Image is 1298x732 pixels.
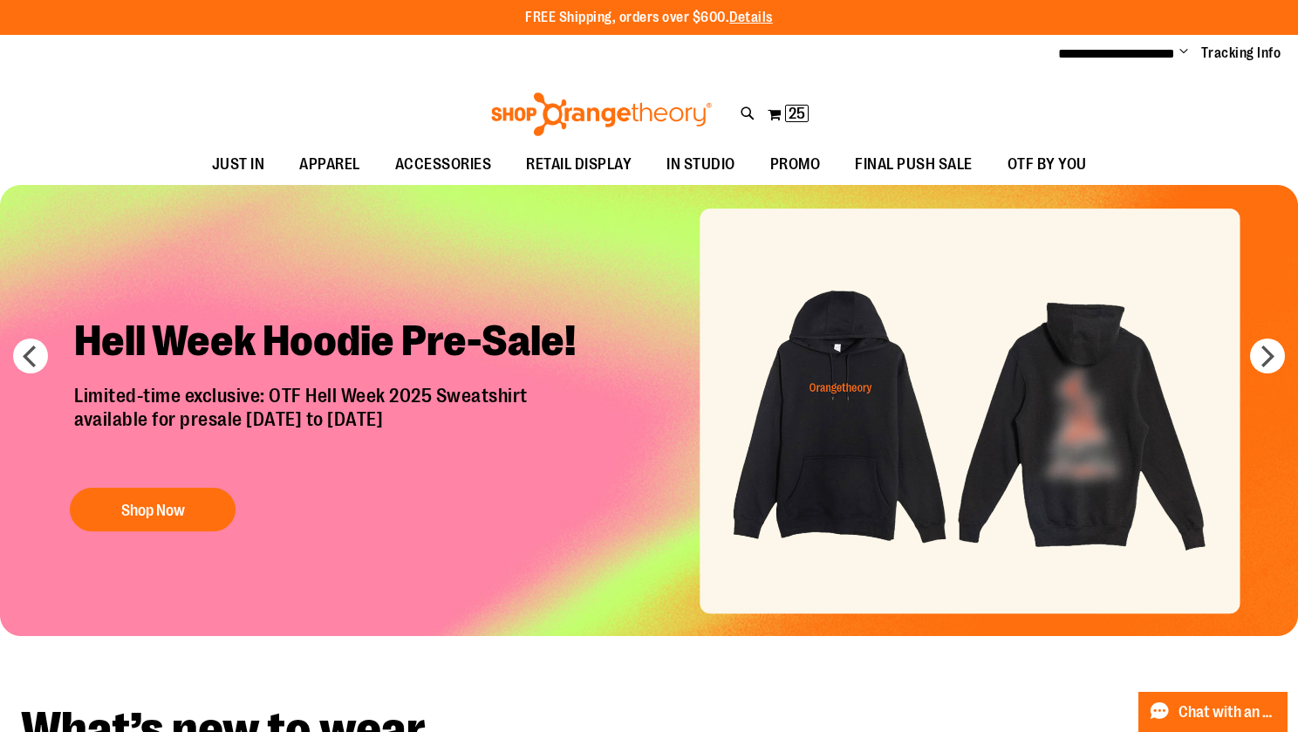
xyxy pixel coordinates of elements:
[1250,339,1285,373] button: next
[299,145,360,184] span: APPAREL
[729,10,773,25] a: Details
[212,145,265,184] span: JUST IN
[395,145,492,184] span: ACCESSORIES
[789,105,805,122] span: 25
[70,488,236,531] button: Shop Now
[1138,692,1288,732] button: Chat with an Expert
[666,145,735,184] span: IN STUDIO
[61,302,606,540] a: Hell Week Hoodie Pre-Sale! Limited-time exclusive: OTF Hell Week 2025 Sweatshirtavailable for pre...
[488,92,714,136] img: Shop Orangetheory
[1178,704,1277,721] span: Chat with an Expert
[13,339,48,373] button: prev
[1201,44,1281,63] a: Tracking Info
[61,302,606,385] h2: Hell Week Hoodie Pre-Sale!
[770,145,821,184] span: PROMO
[61,385,606,470] p: Limited-time exclusive: OTF Hell Week 2025 Sweatshirt available for presale [DATE] to [DATE]
[855,145,973,184] span: FINAL PUSH SALE
[1008,145,1087,184] span: OTF BY YOU
[526,145,632,184] span: RETAIL DISPLAY
[1179,44,1188,62] button: Account menu
[525,8,773,28] p: FREE Shipping, orders over $600.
